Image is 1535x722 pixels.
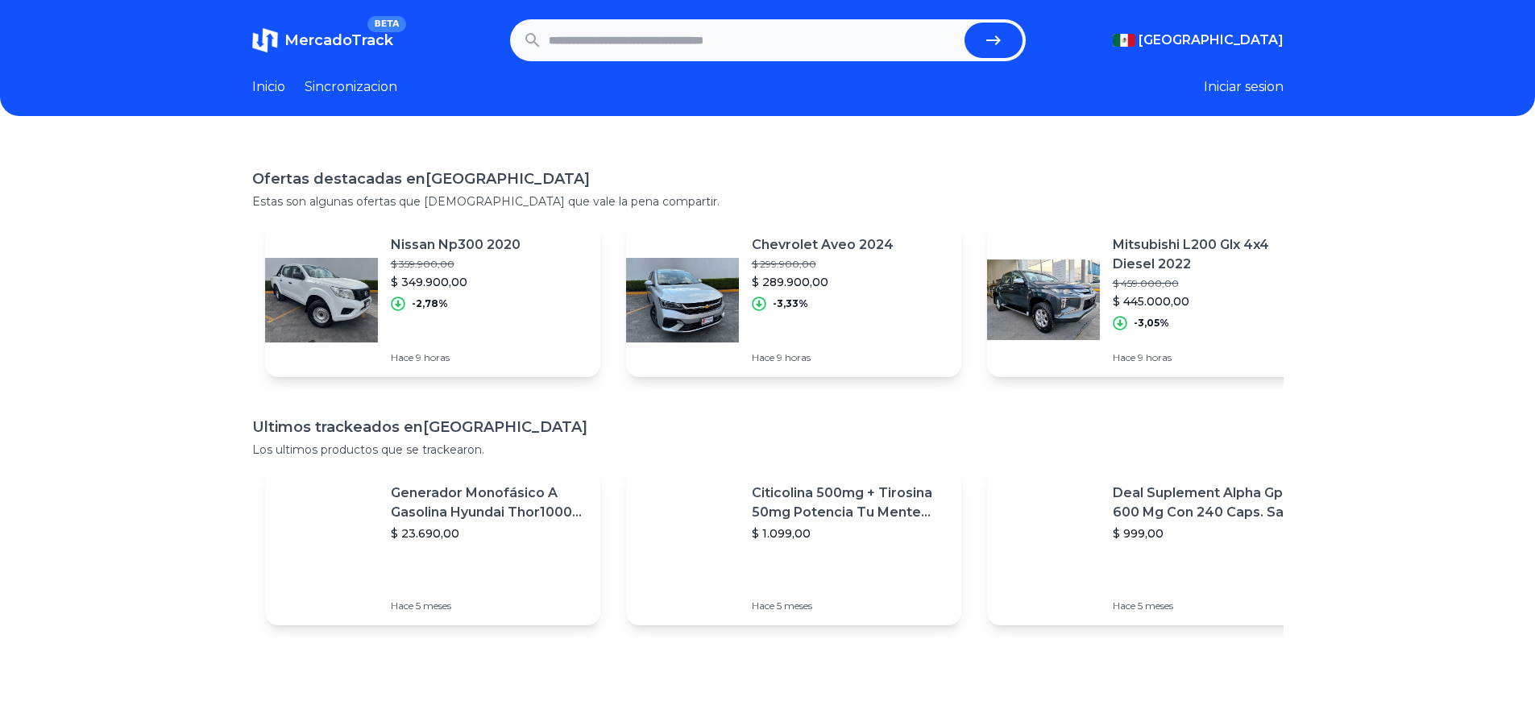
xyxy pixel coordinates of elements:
p: -2,78% [412,297,448,310]
p: Hace 9 horas [391,351,521,364]
a: Featured imageChevrolet Aveo 2024$ 299.900,00$ 289.900,00-3,33%Hace 9 horas [626,222,961,377]
button: Iniciar sesion [1204,77,1284,97]
a: Featured imageNissan Np300 2020$ 359.900,00$ 349.900,00-2,78%Hace 9 horas [265,222,600,377]
p: Hace 5 meses [752,600,948,612]
img: Featured image [626,492,739,604]
p: -3,05% [1134,317,1169,330]
a: Featured imageDeal Suplement Alpha Gpc 600 Mg Con 240 Caps. Salud Cerebral Sabor S/n$ 999,00Hace ... [987,471,1322,625]
img: MercadoTrack [252,27,278,53]
p: $ 23.690,00 [391,525,587,541]
p: Chevrolet Aveo 2024 [752,235,894,255]
button: [GEOGRAPHIC_DATA] [1113,31,1284,50]
span: BETA [367,16,405,32]
a: Featured imageMitsubishi L200 Glx 4x4 Diesel 2022$ 459.000,00$ 445.000,00-3,05%Hace 9 horas [987,222,1322,377]
p: $ 359.900,00 [391,258,521,271]
img: Featured image [987,243,1100,356]
span: [GEOGRAPHIC_DATA] [1139,31,1284,50]
p: Hace 5 meses [391,600,587,612]
a: Featured imageCiticolina 500mg + Tirosina 50mg Potencia Tu Mente (120caps) Sabor Sin Sabor$ 1.099... [626,471,961,625]
p: Hace 9 horas [1113,351,1309,364]
p: $ 1.099,00 [752,525,948,541]
img: Featured image [987,492,1100,604]
p: Citicolina 500mg + Tirosina 50mg Potencia Tu Mente (120caps) Sabor Sin Sabor [752,483,948,522]
p: Hace 5 meses [1113,600,1309,612]
p: Generador Monofásico A Gasolina Hyundai Thor10000 P 11.5 Kw [391,483,587,522]
p: Los ultimos productos que se trackearon. [252,442,1284,458]
a: Inicio [252,77,285,97]
span: MercadoTrack [284,31,393,49]
p: Nissan Np300 2020 [391,235,521,255]
img: Featured image [626,243,739,356]
p: $ 999,00 [1113,525,1309,541]
p: -3,33% [773,297,808,310]
a: Featured imageGenerador Monofásico A Gasolina Hyundai Thor10000 P 11.5 Kw$ 23.690,00Hace 5 meses [265,471,600,625]
p: $ 459.000,00 [1113,277,1309,290]
img: Mexico [1113,34,1135,47]
p: Mitsubishi L200 Glx 4x4 Diesel 2022 [1113,235,1309,274]
a: MercadoTrackBETA [252,27,393,53]
img: Featured image [265,243,378,356]
h1: Ofertas destacadas en [GEOGRAPHIC_DATA] [252,168,1284,190]
p: Estas son algunas ofertas que [DEMOGRAPHIC_DATA] que vale la pena compartir. [252,193,1284,210]
a: Sincronizacion [305,77,397,97]
p: Hace 9 horas [752,351,894,364]
p: $ 289.900,00 [752,274,894,290]
p: Deal Suplement Alpha Gpc 600 Mg Con 240 Caps. Salud Cerebral Sabor S/n [1113,483,1309,522]
h1: Ultimos trackeados en [GEOGRAPHIC_DATA] [252,416,1284,438]
p: $ 445.000,00 [1113,293,1309,309]
p: $ 349.900,00 [391,274,521,290]
img: Featured image [265,492,378,604]
p: $ 299.900,00 [752,258,894,271]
